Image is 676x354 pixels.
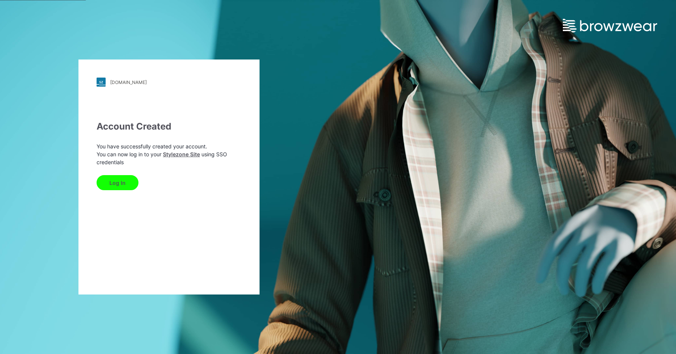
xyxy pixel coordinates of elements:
p: You can now log in to your using SSO credentials [97,150,241,166]
div: Account Created [97,120,241,133]
p: You have successfully created your account. [97,142,241,150]
button: Log In [97,175,138,190]
a: Stylezone Site [163,151,200,157]
img: stylezone-logo.562084cfcfab977791bfbf7441f1a819.svg [97,78,106,87]
div: [DOMAIN_NAME] [110,79,147,85]
img: browzwear-logo.e42bd6dac1945053ebaf764b6aa21510.svg [563,19,657,32]
a: [DOMAIN_NAME] [97,78,241,87]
